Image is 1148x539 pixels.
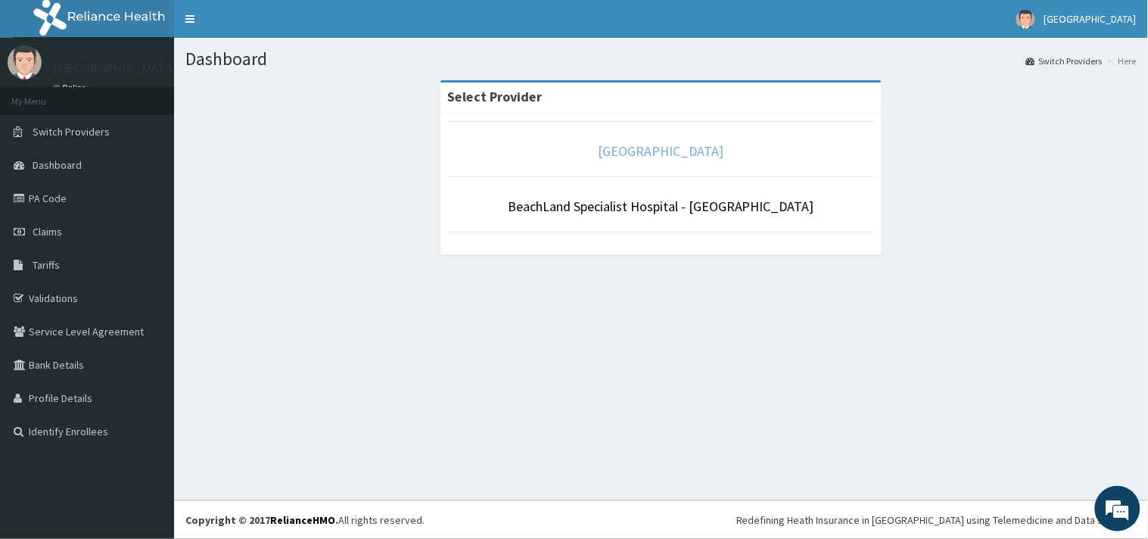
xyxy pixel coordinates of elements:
h1: Dashboard [185,49,1137,69]
strong: Select Provider [448,88,543,105]
span: [GEOGRAPHIC_DATA] [1044,12,1137,26]
footer: All rights reserved. [174,500,1148,539]
a: BeachLand Specialist Hospital - [GEOGRAPHIC_DATA] [508,198,814,215]
p: [GEOGRAPHIC_DATA] [53,61,178,75]
img: User Image [1016,10,1035,29]
span: Dashboard [33,158,82,172]
span: Switch Providers [33,125,110,139]
img: User Image [8,45,42,79]
a: [GEOGRAPHIC_DATA] [599,142,724,160]
a: Switch Providers [1026,55,1103,67]
div: Redefining Heath Insurance in [GEOGRAPHIC_DATA] using Telemedicine and Data Science! [736,513,1137,528]
span: Tariffs [33,258,60,272]
span: Claims [33,225,62,238]
a: RelianceHMO [270,513,335,527]
a: Online [53,83,89,93]
li: Here [1104,55,1137,67]
strong: Copyright © 2017 . [185,513,338,527]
